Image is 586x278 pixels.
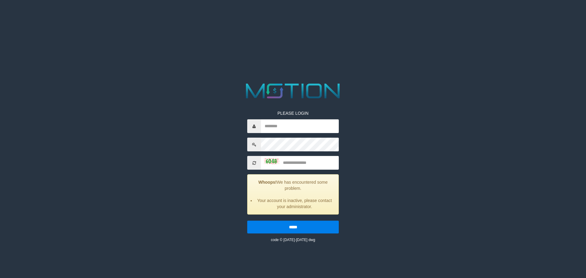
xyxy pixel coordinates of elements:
[247,110,339,116] p: PLEASE LOGIN
[255,197,334,210] li: Your account is inactive, please contact your administrator.
[264,158,279,164] img: captcha
[259,180,277,185] strong: Whoops!
[271,238,315,242] small: code © [DATE]-[DATE] dwg
[247,174,339,215] div: We has encountered some problem.
[242,81,344,101] img: MOTION_logo.png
